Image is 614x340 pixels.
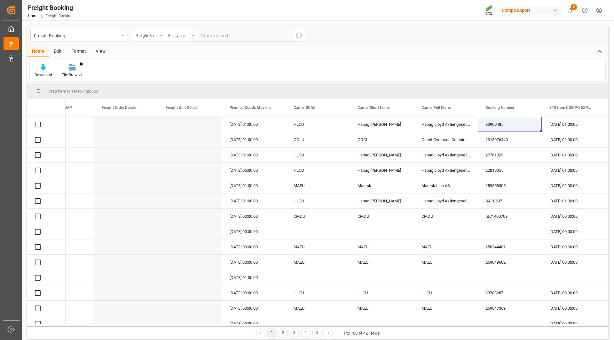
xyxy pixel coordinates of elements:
div: MAEU [286,301,350,316]
div: [DATE] 01:00:00 [222,193,286,208]
div: [DATE] 00:00:00 [222,224,286,239]
div: MAEU [414,301,478,316]
div: HLCU [286,285,350,300]
div: Hapag Lloyd Aktiengesellschaft [414,117,478,132]
div: MAEU [286,239,350,254]
span: Carrier SCAC [294,105,316,110]
div: [DATE] 00:00:00 [542,285,606,300]
button: search button [293,30,306,42]
div: [DATE] 00:00:00 [222,239,286,254]
div: [DATE] 01:00:00 [222,132,286,147]
div: [DATE] 01:00:00 [222,117,286,132]
button: open menu [165,30,197,42]
div: MAEU [350,239,414,254]
input: Type to search [197,30,293,42]
div: Maersk Line AS [414,178,478,193]
div: OOCL [350,132,414,147]
div: Press SPACE to select this row. [27,255,66,270]
div: Press SPACE to select this row. [27,316,66,331]
div: 2 [279,329,287,337]
div: 258244481 [478,239,542,254]
div: Hapag [PERSON_NAME] [350,163,414,178]
div: [DATE] 00:00:00 [542,209,606,224]
div: Press SPACE to select this row. [27,117,66,132]
div: Press SPACE to select this row. [27,224,66,239]
div: Format [67,46,91,57]
div: Freight Booking [28,3,73,12]
div: HLCU [350,285,414,300]
div: Compo Expert [499,6,561,15]
span: Carrier Full Name [421,105,451,110]
div: 259858305 [478,178,542,193]
div: [DATE] 01:00:00 [222,147,286,162]
span: Booking Number [485,105,514,110]
div: MAEU [350,301,414,316]
div: CMDU [414,209,478,224]
img: Screenshot%202023-09-29%20at%2010.02.21.png_1712312052.png [484,5,495,16]
button: open menu [133,30,165,42]
div: [DATE] 01:00:00 [542,147,606,162]
span: Drag here to set row groups [48,89,98,94]
div: HLCU [286,163,350,178]
div: Hapag [PERSON_NAME] [350,117,414,132]
div: 259049602 [478,255,542,270]
div: Hapag Lloyd Aktiengesellschaft [414,163,478,178]
div: [DATE] 00:00:00 [222,285,286,300]
div: [DATE] 01:00:00 [542,117,606,132]
span: Carrier Short Name [358,105,390,110]
div: Home [27,46,49,57]
div: HLCU [414,285,478,300]
div: [DATE] 00:00:00 [542,316,606,331]
a: Home [28,14,38,18]
div: 5 [313,329,321,337]
div: [DATE] 00:00:00 [222,301,286,316]
div: 2313076440 [478,132,542,147]
div: [DATE] 00:00:00 [542,239,606,254]
div: [DATE] 02:00:00 [542,132,606,147]
div: MAEU [350,255,414,270]
div: [DATE] 00:00:00 [222,316,286,331]
div: [DATE] 01:00:00 [542,193,606,208]
div: IBC1400709 [478,209,542,224]
button: open menu [30,30,126,42]
button: Help Center [578,3,592,18]
div: 3 [290,329,298,337]
div: 22810055 [478,163,542,178]
div: Hapag Lloyd Aktiengesellschaft [414,147,478,162]
div: Fuzzy search [168,31,190,39]
div: [DATE] 01:00:00 [542,163,606,178]
div: CMDU [350,209,414,224]
div: HLCU [286,147,350,162]
div: Press SPACE to select this row. [27,193,66,209]
div: 27761029 [478,147,542,162]
div: [DATE] 00:00:00 [222,255,286,270]
div: MAEU [286,255,350,270]
div: Press SPACE to select this row. [27,270,66,285]
span: Planned Goods Movement Date [230,105,272,110]
div: Hapag [PERSON_NAME] [350,147,414,162]
div: [DATE] 01:00:00 [222,178,286,193]
span: 5 [571,4,577,10]
div: Download [35,72,52,78]
div: MAEU [414,255,478,270]
div: [DATE] 00:00:00 [542,255,606,270]
div: View [91,46,110,57]
div: 93900485 [478,117,542,132]
div: OOLU [286,132,350,147]
div: Maersk [350,178,414,193]
div: HLCU [286,193,350,208]
span: Freight Unit Details [166,105,198,110]
div: Press SPACE to select this row. [27,301,66,316]
div: Hapag [PERSON_NAME] [350,193,414,208]
div: [DATE] 01:00:00 [222,270,286,285]
div: Press SPACE to select this row. [27,285,66,301]
div: Freight Booking [34,31,119,39]
div: MAEU [414,239,478,254]
div: Press SPACE to select this row. [27,147,66,163]
div: Press SPACE to select this row. [27,163,66,178]
div: Press SPACE to select this row. [27,209,66,224]
div: CMDU [286,209,350,224]
div: Press SPACE to select this row. [27,239,66,255]
div: Orient Overseas Container Line Ltd [414,132,478,147]
div: MAEU [286,178,350,193]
